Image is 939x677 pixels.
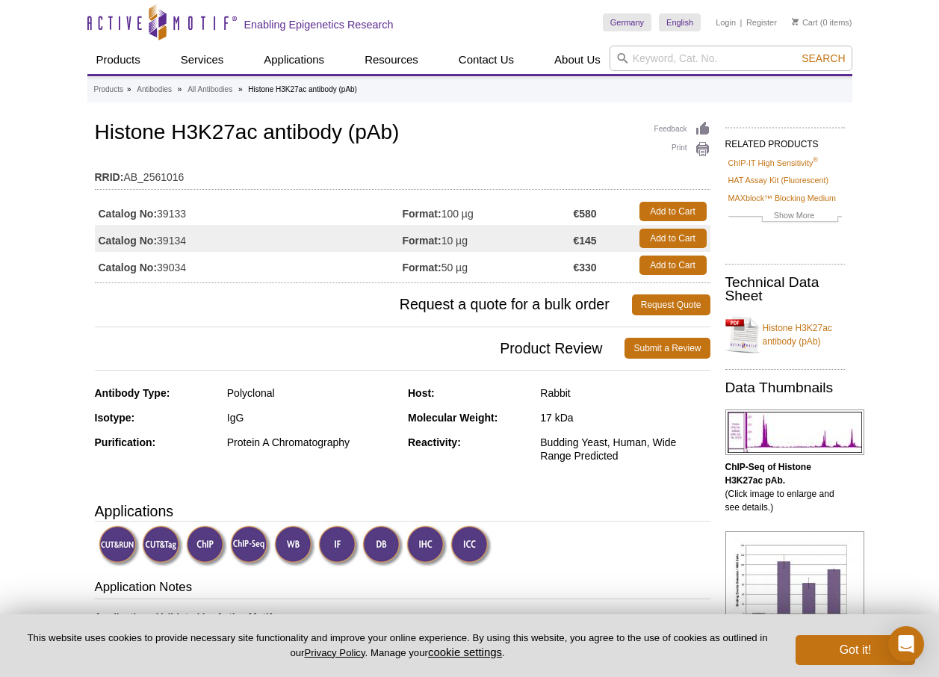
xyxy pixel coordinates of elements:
a: Show More [728,208,842,226]
li: Histone H3K27ac antibody (pAb) [248,85,357,93]
img: Immunocytochemistry Validated [450,525,492,566]
a: Login [716,17,736,28]
strong: Catalog No: [99,261,158,274]
p: This website uses cookies to provide necessary site functionality and improve your online experie... [24,631,771,660]
span: Request a quote for a bulk order [95,294,632,315]
h2: Technical Data Sheet [725,276,845,303]
img: CUT&Tag Validated [142,525,183,566]
div: Rabbit [540,386,710,400]
strong: Reactivity: [408,436,461,448]
a: Add to Cart [639,202,707,221]
strong: Host: [408,387,435,399]
div: Polyclonal [227,386,397,400]
a: Register [746,17,777,28]
a: Applications [255,46,333,74]
button: Search [797,52,849,65]
div: IgG [227,411,397,424]
h2: Data Thumbnails [725,381,845,395]
a: Germany [603,13,651,31]
a: Resources [356,46,427,74]
a: About Us [545,46,610,74]
strong: €330 [573,261,596,274]
strong: €145 [573,234,596,247]
li: » [178,85,182,93]
a: HAT Assay Kit (Fluorescent) [728,173,829,187]
strong: Antibody Type: [95,387,170,399]
div: Budding Yeast, Human, Wide Range Predicted [540,436,710,463]
td: 50 µg [403,252,574,279]
strong: Isotype: [95,412,135,424]
a: Privacy Policy [304,647,365,658]
a: ChIP-IT High Sensitivity® [728,156,818,170]
span: Search [802,52,845,64]
h3: Application Notes [95,578,710,599]
li: | [740,13,743,31]
h2: RELATED PRODUCTS [725,127,845,154]
strong: Format: [403,261,441,274]
h2: Enabling Epigenetics Research [244,18,394,31]
input: Keyword, Cat. No. [610,46,852,71]
img: Dot Blot Validated [362,525,403,566]
strong: Catalog No: [99,234,158,247]
li: » [238,85,243,93]
sup: ® [813,156,818,164]
li: (0 items) [792,13,852,31]
td: 100 µg [403,198,574,225]
strong: Purification: [95,436,156,448]
td: 39034 [95,252,403,279]
div: Open Intercom Messenger [888,626,924,662]
img: Immunohistochemistry Validated [406,525,447,566]
button: cookie settings [428,646,502,658]
img: Histone H3K27ac antibody (pAb) tested by ChIP. [725,531,864,625]
b: Applications Validated by Active Motif: [95,611,276,622]
div: 17 kDa [540,411,710,424]
a: All Antibodies [188,83,232,96]
td: AB_2561016 [95,161,710,185]
h3: Applications [95,500,710,522]
img: Western Blot Validated [274,525,315,566]
a: Products [94,83,123,96]
a: Request Quote [632,294,710,315]
a: Antibodies [137,83,172,96]
strong: RRID: [95,170,124,184]
a: Submit a Review [625,338,710,359]
a: English [659,13,701,31]
strong: Molecular Weight: [408,412,498,424]
td: 39133 [95,198,403,225]
img: ChIP-Seq Validated [230,525,271,566]
p: (Click image to enlarge and see details.) [725,460,845,514]
td: 39134 [95,225,403,252]
a: Print [654,141,710,158]
strong: Catalog No: [99,207,158,220]
div: Protein A Chromatography [227,436,397,449]
img: Immunofluorescence Validated [318,525,359,566]
a: Contact Us [450,46,523,74]
img: CUT&RUN Validated [99,525,140,566]
strong: €580 [573,207,596,220]
td: 10 µg [403,225,574,252]
a: MAXblock™ Blocking Medium [728,191,837,205]
a: Products [87,46,149,74]
a: Services [172,46,233,74]
li: » [127,85,131,93]
b: ChIP-Seq of Histone H3K27ac pAb. [725,462,811,486]
a: Cart [792,17,818,28]
a: Add to Cart [639,256,707,275]
button: Got it! [796,635,915,665]
img: Your Cart [792,18,799,25]
img: Histone H3K27ac antibody (pAb) tested by ChIP-Seq. [725,409,864,455]
a: Add to Cart [639,229,707,248]
img: ChIP Validated [186,525,227,566]
h1: Histone H3K27ac antibody (pAb) [95,121,710,146]
span: Product Review [95,338,625,359]
strong: Format: [403,234,441,247]
a: Feedback [654,121,710,137]
a: Histone H3K27ac antibody (pAb) [725,312,845,357]
strong: Format: [403,207,441,220]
